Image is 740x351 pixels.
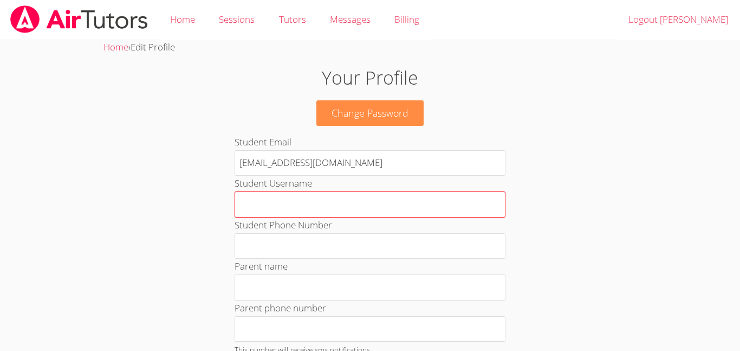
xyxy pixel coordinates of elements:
[9,5,149,33] img: airtutors_banner-c4298cdbf04f3fff15de1276eac7730deb9818008684d7c2e4769d2f7ddbe033.png
[235,219,332,231] label: Student Phone Number
[131,41,175,53] span: Edit Profile
[103,40,637,55] div: ›
[235,177,312,189] label: Student Username
[235,136,291,148] label: Student Email
[330,13,371,25] span: Messages
[316,100,424,126] a: Change Password
[103,41,128,53] a: Home
[170,64,570,92] h1: Your Profile
[235,302,326,314] label: Parent phone number
[235,260,288,272] label: Parent name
